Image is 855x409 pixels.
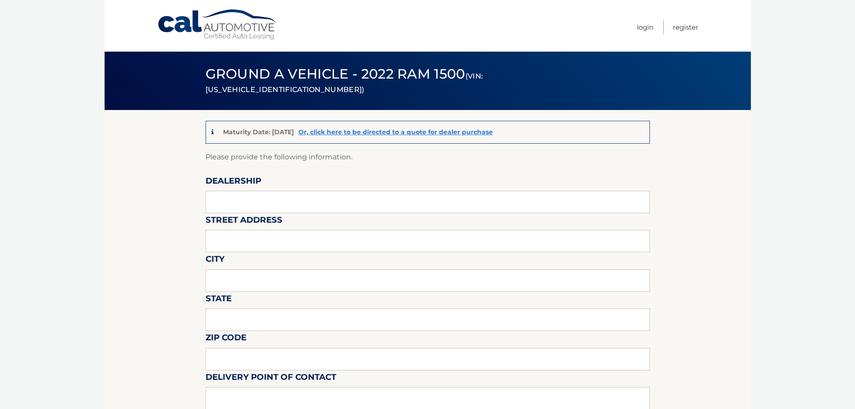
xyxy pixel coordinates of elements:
[206,331,246,347] label: Zip Code
[206,213,282,230] label: Street Address
[298,128,493,136] a: Or, click here to be directed to a quote for dealer purchase
[206,252,224,269] label: City
[206,66,483,96] span: Ground a Vehicle - 2022 Ram 1500
[206,292,232,308] label: State
[206,174,261,191] label: Dealership
[223,128,294,136] p: Maturity Date: [DATE]
[206,151,650,163] p: Please provide the following information.
[206,370,336,387] label: Delivery Point of Contact
[637,20,653,35] a: Login
[157,9,278,41] a: Cal Automotive
[673,20,698,35] a: Register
